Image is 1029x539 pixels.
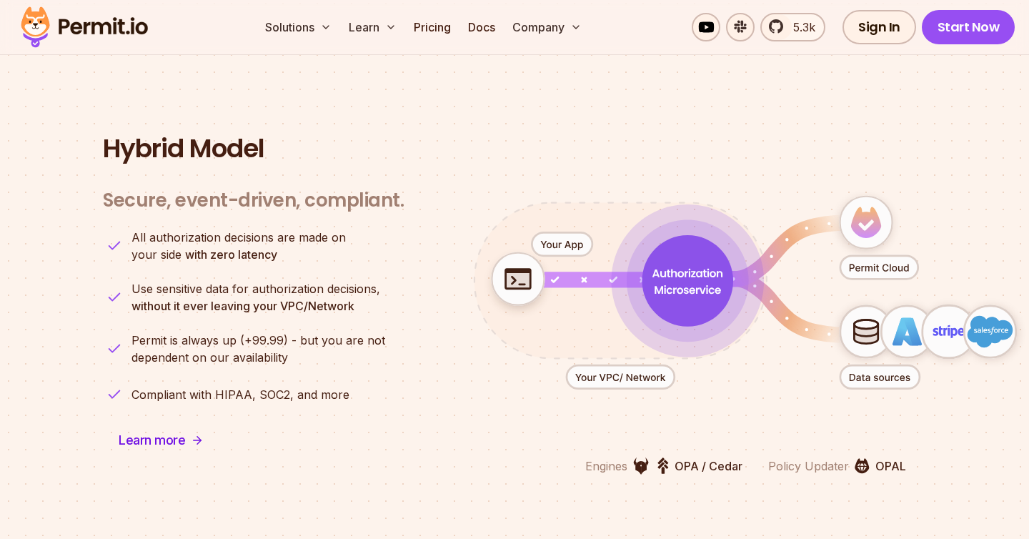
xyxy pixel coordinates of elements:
[131,229,346,246] span: All authorization decisions are made on
[343,13,402,41] button: Learn
[462,13,501,41] a: Docs
[131,280,380,297] span: Use sensitive data for authorization decisions,
[131,299,354,313] strong: without it ever leaving your VPC/Network
[131,229,346,263] p: your side
[507,13,587,41] button: Company
[185,247,277,262] strong: with zero latency
[875,458,906,475] p: OPAL
[768,458,849,475] p: Policy Updater
[103,423,219,458] a: Learn more
[103,134,926,163] h2: Hybrid Model
[760,13,825,41] a: 5.3k
[131,332,385,349] span: Permit is always up (+99.99) - but you are not
[103,189,404,212] h3: Secure, event-driven, compliant.
[922,10,1015,44] a: Start Now
[119,430,185,450] span: Learn more
[785,19,815,36] span: 5.3k
[585,458,627,475] p: Engines
[14,3,154,51] img: Permit logo
[675,458,742,475] p: OPA / Cedar
[131,332,385,366] p: dependent on our availability
[131,386,349,403] p: Compliant with HIPAA, SOC2, and more
[842,10,916,44] a: Sign In
[408,13,457,41] a: Pricing
[259,13,337,41] button: Solutions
